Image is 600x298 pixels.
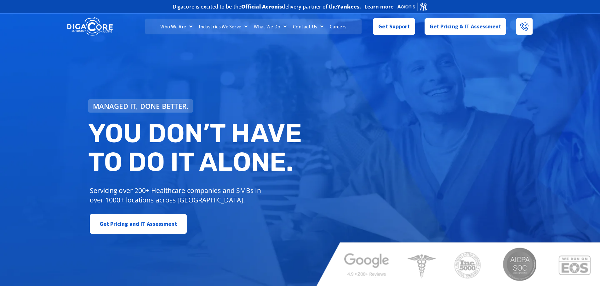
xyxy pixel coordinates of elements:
[251,19,290,34] a: What We Do
[373,18,415,35] a: Get Support
[88,99,193,113] a: Managed IT, done better.
[145,19,361,34] nav: Menu
[241,3,282,10] b: Official Acronis
[93,102,189,109] span: Managed IT, done better.
[364,3,394,10] a: Learn more
[90,214,187,234] a: Get Pricing and IT Assessment
[100,218,177,230] span: Get Pricing and IT Assessment
[88,119,305,177] h2: You don’t have to do IT alone.
[430,20,501,33] span: Get Pricing & IT Assessment
[67,17,113,37] img: DigaCore Technology Consulting
[90,186,266,205] p: Servicing over 200+ Healthcare companies and SMBs in over 1000+ locations across [GEOGRAPHIC_DATA].
[157,19,196,34] a: Who We Are
[425,18,506,35] a: Get Pricing & IT Assessment
[397,2,428,11] img: Acronis
[290,19,327,34] a: Contact Us
[337,3,361,10] b: Yankees.
[196,19,251,34] a: Industries We Serve
[327,19,350,34] a: Careers
[173,4,361,9] h2: Digacore is excited to be the delivery partner of the
[378,20,410,33] span: Get Support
